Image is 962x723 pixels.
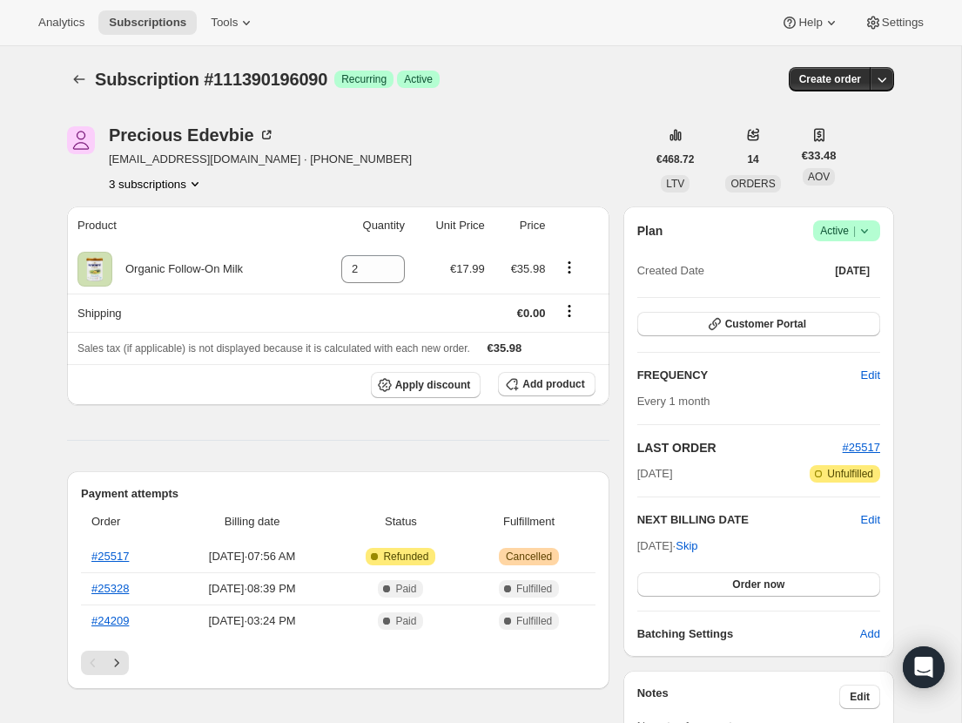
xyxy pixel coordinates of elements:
[91,550,129,563] a: #25517
[861,367,880,384] span: Edit
[637,539,698,552] span: [DATE] ·
[802,147,837,165] span: €33.48
[737,147,769,172] button: 14
[81,503,171,541] th: Order
[666,178,684,190] span: LTV
[109,16,186,30] span: Subscriptions
[176,513,329,530] span: Billing date
[637,465,673,483] span: [DATE]
[808,171,830,183] span: AOV
[395,614,416,628] span: Paid
[404,72,433,86] span: Active
[104,651,129,675] button: Next
[730,178,775,190] span: ORDERS
[860,625,880,643] span: Add
[200,10,266,35] button: Tools
[827,467,873,481] span: Unfulfilled
[854,10,934,35] button: Settings
[498,372,595,396] button: Add product
[109,126,275,144] div: Precious Edevbie
[473,513,584,530] span: Fulfillment
[820,222,873,240] span: Active
[488,341,522,355] span: €35.98
[517,307,546,320] span: €0.00
[383,550,428,564] span: Refunded
[646,147,704,172] button: €468.72
[339,513,462,530] span: Status
[67,206,311,245] th: Product
[516,582,552,596] span: Fulfilled
[211,16,238,30] span: Tools
[732,578,784,591] span: Order now
[176,580,329,598] span: [DATE] · 08:39 PM
[665,532,708,560] button: Skip
[38,16,84,30] span: Analytics
[490,206,551,245] th: Price
[67,126,95,154] span: Precious Edevbie
[395,378,471,392] span: Apply discount
[853,224,856,238] span: |
[77,252,112,287] img: product img
[839,685,880,709] button: Edit
[882,16,924,30] span: Settings
[850,690,870,704] span: Edit
[824,259,880,283] button: [DATE]
[555,258,583,277] button: Product actions
[747,152,758,166] span: 14
[91,582,129,595] a: #25328
[555,301,583,321] button: Shipping actions
[725,317,806,331] span: Customer Portal
[95,70,327,89] span: Subscription #111390196090
[851,361,891,389] button: Edit
[799,72,861,86] span: Create order
[81,485,595,503] h2: Payment attempts
[176,548,329,565] span: [DATE] · 07:56 AM
[843,441,880,454] a: #25517
[798,16,822,30] span: Help
[903,646,945,688] div: Open Intercom Messenger
[637,685,840,709] h3: Notes
[637,395,710,408] span: Every 1 month
[522,377,584,391] span: Add product
[637,262,704,280] span: Created Date
[676,537,697,555] span: Skip
[637,222,663,240] h2: Plan
[371,372,481,398] button: Apply discount
[843,439,880,456] button: #25517
[637,439,843,456] h2: LAST ORDER
[506,550,552,564] span: Cancelled
[637,511,861,529] h2: NEXT BILLING DATE
[81,651,595,675] nav: Pagination
[656,152,694,166] span: €468.72
[637,625,860,643] h6: Batching Settings
[789,67,871,91] button: Create order
[176,612,329,630] span: [DATE] · 03:24 PM
[770,10,850,35] button: Help
[67,294,311,332] th: Shipping
[450,262,485,275] span: €17.99
[516,614,552,628] span: Fulfilled
[311,206,410,245] th: Quantity
[637,312,880,336] button: Customer Portal
[67,67,91,91] button: Subscriptions
[112,260,243,278] div: Organic Follow-On Milk
[98,10,197,35] button: Subscriptions
[91,614,129,627] a: #24209
[637,367,861,384] h2: FREQUENCY
[28,10,95,35] button: Analytics
[109,151,412,168] span: [EMAIL_ADDRESS][DOMAIN_NAME] · [PHONE_NUMBER]
[861,511,880,529] button: Edit
[77,342,470,355] span: Sales tax (if applicable) is not displayed because it is calculated with each new order.
[109,175,204,193] button: Product actions
[410,206,490,245] th: Unit Price
[850,620,891,648] button: Add
[395,582,416,596] span: Paid
[341,72,387,86] span: Recurring
[835,264,870,278] span: [DATE]
[511,262,546,275] span: €35.98
[637,572,880,597] button: Order now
